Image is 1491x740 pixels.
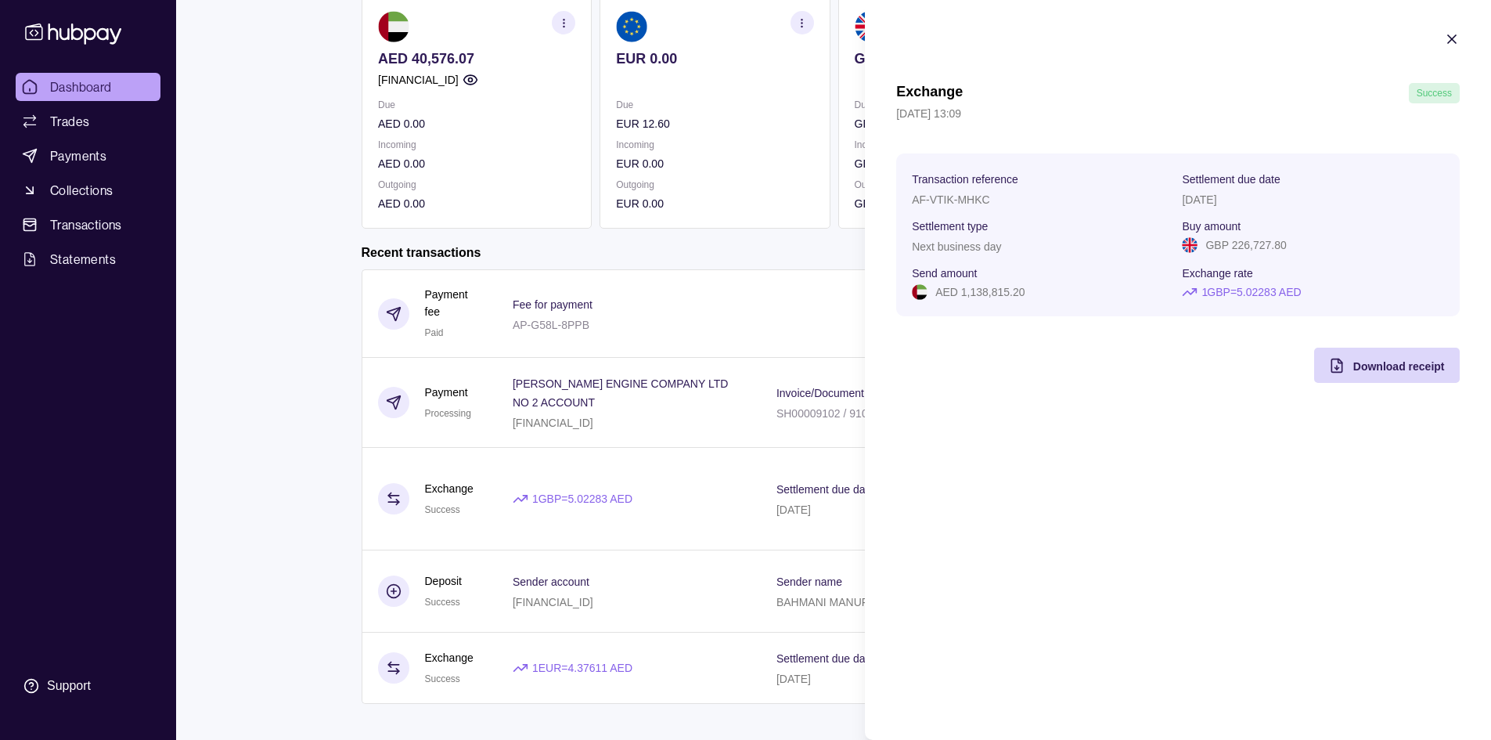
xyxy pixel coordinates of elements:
p: [DATE] [1182,193,1216,206]
span: Download receipt [1352,360,1444,373]
p: Send amount [912,267,977,280]
p: [DATE] 13:09 [896,105,1460,122]
p: Exchange rate [1182,267,1252,280]
p: Settlement type [912,220,988,233]
span: Success [1417,88,1452,99]
h1: Exchange [896,83,963,103]
p: Settlement due date [1182,173,1280,186]
button: Download receipt [1313,348,1460,383]
p: 1 GBP = 5.02283 AED [1201,283,1302,301]
p: Transaction reference [912,173,1018,186]
p: Buy amount [1182,220,1241,233]
p: AED 1,138,815.20 [935,283,1025,301]
p: Next business day [912,240,1001,253]
img: gb [1182,237,1197,253]
p: AF-VTIK-MHKC [912,193,990,206]
p: GBP 226,727.80 [1205,236,1286,254]
img: ae [912,284,927,300]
